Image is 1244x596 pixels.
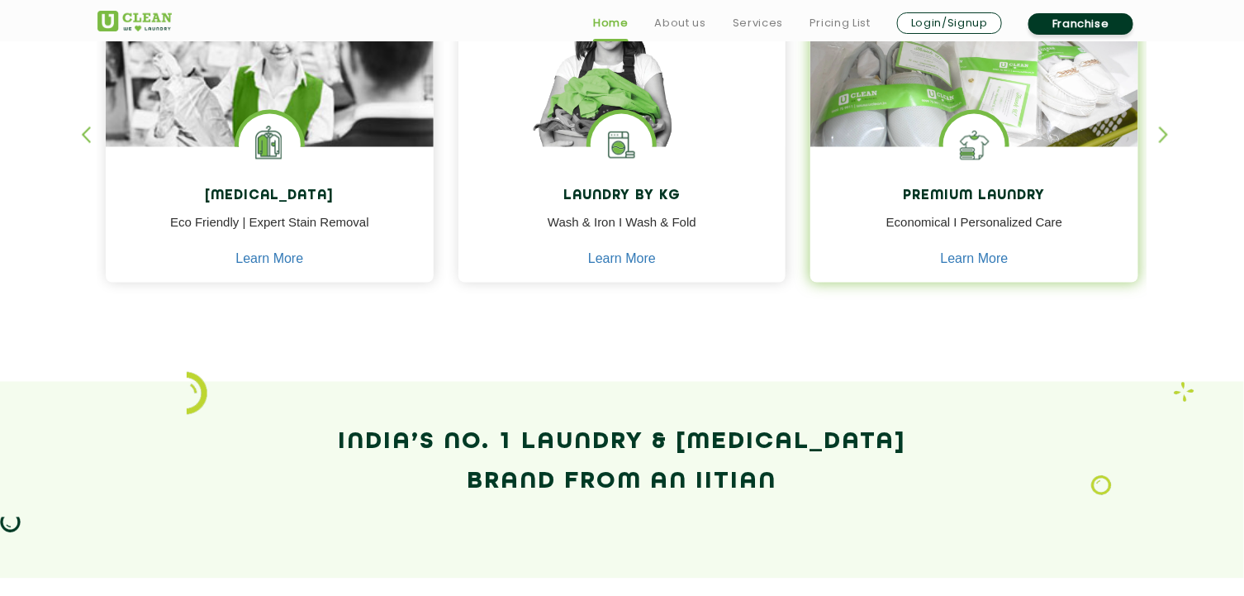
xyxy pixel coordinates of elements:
[1028,13,1133,35] a: Franchise
[593,13,629,33] a: Home
[235,251,303,266] a: Learn More
[97,11,172,31] img: UClean Laundry and Dry Cleaning
[588,251,656,266] a: Learn More
[471,213,774,250] p: Wash & Iron I Wash & Fold
[655,13,706,33] a: About us
[1174,382,1194,403] img: Laundry wash and iron
[733,13,783,33] a: Services
[118,213,421,250] p: Eco Friendly | Expert Stain Removal
[471,188,774,204] h4: Laundry by Kg
[941,251,1009,266] a: Learn More
[810,13,871,33] a: Pricing List
[97,423,1147,503] h2: India’s No. 1 Laundry & [MEDICAL_DATA] Brand from an IITian
[1091,475,1112,497] img: Laundry
[943,114,1005,176] img: Shoes Cleaning
[823,213,1126,250] p: Economical I Personalized Care
[823,188,1126,204] h4: Premium Laundry
[239,114,301,176] img: Laundry Services near me
[187,372,207,415] img: icon_2.png
[897,12,1002,34] a: Login/Signup
[118,188,421,204] h4: [MEDICAL_DATA]
[591,114,653,176] img: laundry washing machine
